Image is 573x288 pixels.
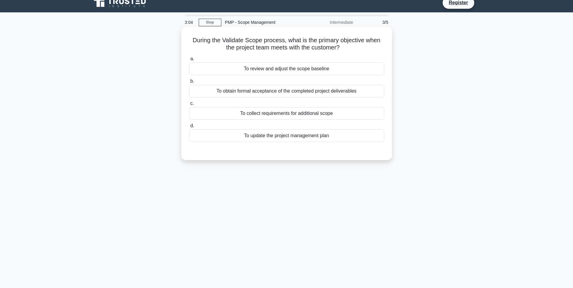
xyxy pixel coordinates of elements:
[304,16,357,28] div: Intermediate
[181,16,199,28] div: 3:04
[190,101,194,106] span: c.
[189,62,384,75] div: To review and adjust the scope baseline
[189,129,384,142] div: To update the project management plan
[190,78,194,84] span: b.
[190,56,194,61] span: a.
[189,107,384,120] div: To collect requirements for additional scope
[189,85,384,97] div: To obtain formal acceptance of the completed project deliverables
[357,16,392,28] div: 3/5
[199,19,221,26] a: Stop
[190,123,194,128] span: d.
[188,36,385,52] h5: During the Validate Scope process, what is the primary objective when the project team meets with...
[221,16,304,28] div: PMP - Scope Management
